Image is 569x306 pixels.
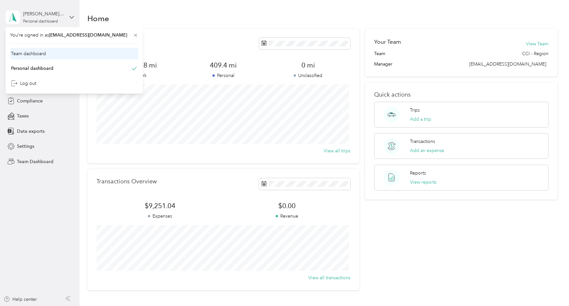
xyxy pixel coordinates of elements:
[533,269,569,306] iframe: Everlance-gr Chat Button Frame
[17,143,34,150] span: Settings
[223,213,350,220] p: Revenue
[17,98,43,104] span: Compliance
[374,61,392,68] span: Manager
[96,213,223,220] p: Expenses
[410,138,435,145] p: Transactions
[10,32,138,38] span: You’re signed in as
[17,128,45,135] span: Data exports
[11,80,36,87] div: Log out
[410,116,431,123] button: Add a trip
[522,50,548,57] span: CCI - Region
[266,72,350,79] p: Unclassified
[4,296,37,303] button: Help center
[223,201,350,210] span: $0.00
[87,15,109,22] h1: Home
[17,158,53,165] span: Team Dashboard
[11,65,53,72] div: Personal dashboard
[324,147,350,154] button: View all trips
[11,50,46,57] div: Team dashboard
[410,107,420,114] p: Trips
[374,38,401,46] h2: Your Team
[308,274,350,281] button: View all transactions
[181,72,266,79] p: Personal
[374,91,548,98] p: Quick actions
[49,32,127,38] span: [EMAIL_ADDRESS][DOMAIN_NAME]
[181,61,266,70] span: 409.4 mi
[266,61,350,70] span: 0 mi
[23,20,58,23] div: Personal dashboard
[96,201,223,210] span: $9,251.04
[96,178,157,185] p: Transactions Overview
[410,170,426,176] p: Reports
[23,10,64,17] div: [PERSON_NAME][DEMOGRAPHIC_DATA]
[374,50,385,57] span: Team
[410,147,444,154] button: Add an expense
[410,179,436,186] button: View reports
[526,40,548,47] button: View Team
[17,113,29,119] span: Taxes
[469,61,546,67] span: [EMAIL_ADDRESS][DOMAIN_NAME]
